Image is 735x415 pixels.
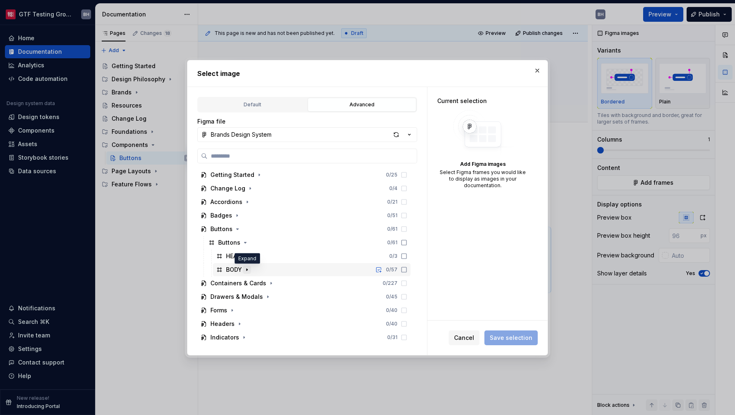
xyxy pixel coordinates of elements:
[201,101,304,109] div: Default
[218,238,240,247] div: Buttons
[197,69,538,78] h2: Select image
[383,280,397,287] div: 0 / 227
[437,161,528,167] div: Add Figma images
[386,172,397,178] div: 0 / 25
[210,293,263,301] div: Drawers & Modals
[310,101,413,109] div: Advanced
[389,253,397,259] div: 0 / 3
[197,117,226,126] label: Figma file
[210,184,245,193] div: Change Log
[210,320,235,328] div: Headers
[454,334,474,342] span: Cancel
[235,253,260,264] div: Expand
[210,279,266,287] div: Containers & Cards
[387,199,397,205] div: 0 / 21
[210,171,254,179] div: Getting Started
[386,266,397,273] div: 0 / 57
[386,321,397,327] div: 0 / 40
[226,252,248,260] div: HEADER
[386,307,397,314] div: 0 / 40
[387,212,397,219] div: 0 / 51
[386,293,397,300] div: 0 / 45
[437,97,528,105] div: Current selection
[210,225,233,233] div: Buttons
[387,226,397,232] div: 0 / 61
[389,185,397,192] div: 0 / 4
[210,198,242,206] div: Accordions
[210,333,239,342] div: Indicators
[437,169,528,189] div: Select Figma frames you would like to display as images in your documentation.
[449,330,479,345] button: Cancel
[210,211,232,220] div: Badges
[387,334,397,341] div: 0 / 31
[197,127,417,142] button: Brands Design System
[387,239,397,246] div: 0 / 61
[210,306,227,314] div: Forms
[226,266,242,274] div: BODY
[211,131,272,139] div: Brands Design System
